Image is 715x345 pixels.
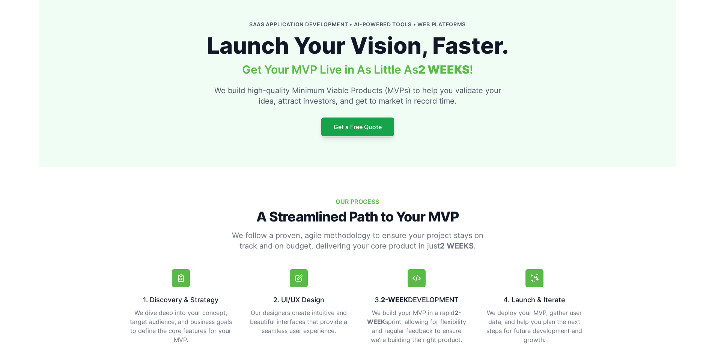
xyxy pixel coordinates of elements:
[129,197,586,206] h2: Our Process
[214,85,502,106] p: We build high-quality Minimum Viable Products (MVPs) to help you validate your idea, attract inve...
[381,296,408,304] strong: 2-Week
[247,295,350,305] h3: 2. UI/UX Design
[129,295,232,305] h3: 1. Discovery & Strategy
[418,63,470,76] strong: 2 Weeks
[365,308,468,344] p: We build your MVP in a rapid sprint, allowing for flexibility and regular feedback to ensure we’r...
[129,34,586,57] h1: Launch Your Vision, Faster.
[483,295,586,305] h3: 4. Launch & Iterate
[232,230,484,251] p: We follow a proven, agile methodology to ensure your project stays on track and on budget, delive...
[129,21,586,28] div: SAAS Application Development • AI-Powered Tools • Web Platforms
[365,295,468,305] h3: 3. Development
[440,241,474,250] strong: 2 Weeks
[129,308,232,344] p: We dive deep into your concept, target audience, and business goals to define the core features f...
[129,63,586,76] h2: Get Your MVP Live in As Little As !
[247,308,350,335] p: Our designers create intuitive and beautiful interfaces that provide a seamless user experience.
[321,118,394,136] a: Get a Free Quote
[483,308,586,344] p: We deploy your MVP, gather user data, and help you plan the next steps for future development and...
[129,209,586,224] p: A Streamlined Path to Your MVP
